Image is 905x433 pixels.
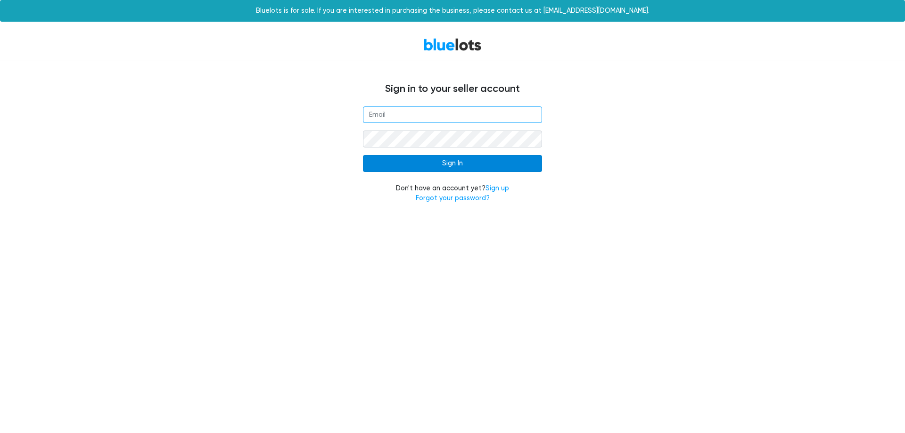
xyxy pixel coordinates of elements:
[363,155,542,172] input: Sign In
[170,83,735,95] h4: Sign in to your seller account
[485,184,509,192] a: Sign up
[363,183,542,204] div: Don't have an account yet?
[363,106,542,123] input: Email
[416,194,490,202] a: Forgot your password?
[423,38,482,51] a: BlueLots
